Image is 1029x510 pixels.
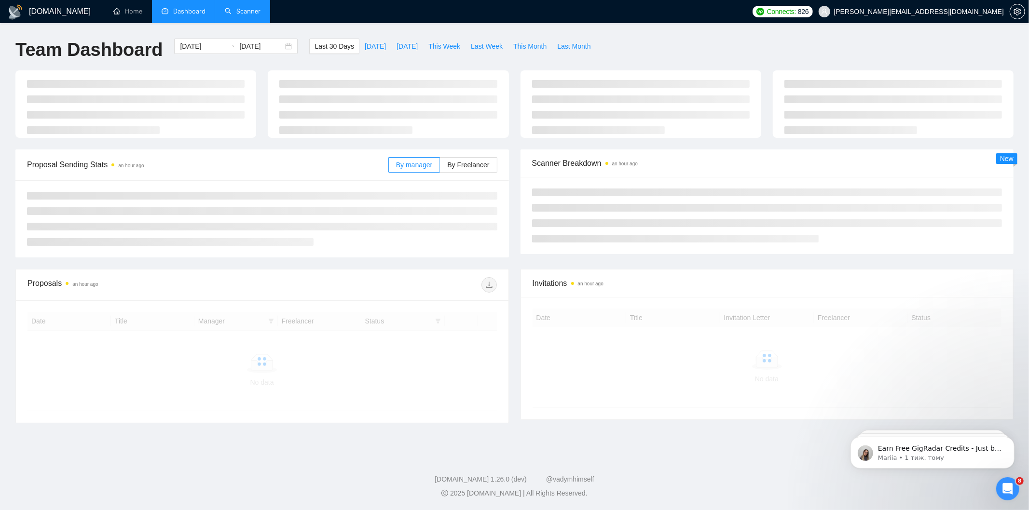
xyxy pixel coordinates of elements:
[315,41,354,52] span: Last 30 Days
[1016,477,1024,485] span: 8
[471,41,503,52] span: Last Week
[756,8,764,15] img: upwork-logo.png
[821,8,828,15] span: user
[162,8,168,14] span: dashboard
[552,39,596,54] button: Last Month
[428,41,460,52] span: This Week
[546,475,594,483] a: @vadymhimself
[532,157,1002,169] span: Scanner Breakdown
[180,41,224,52] input: Start date
[1010,8,1025,15] a: setting
[8,488,1021,498] div: 2025 [DOMAIN_NAME] | All Rights Reserved.
[397,41,418,52] span: [DATE]
[239,41,283,52] input: End date
[466,39,508,54] button: Last Week
[391,39,423,54] button: [DATE]
[1010,4,1025,19] button: setting
[798,6,809,17] span: 826
[423,39,466,54] button: This Week
[557,41,590,52] span: Last Month
[27,159,388,171] span: Proposal Sending Stats
[435,475,527,483] a: [DOMAIN_NAME] 1.26.0 (dev)
[225,7,261,15] a: searchScanner
[365,41,386,52] span: [DATE]
[309,39,359,54] button: Last 30 Days
[113,7,142,15] a: homeHome
[396,161,432,169] span: By manager
[228,42,235,50] span: swap-right
[441,490,448,497] span: copyright
[533,277,1002,289] span: Invitations
[508,39,552,54] button: This Month
[836,416,1029,484] iframe: Intercom notifications повідомлення
[228,42,235,50] span: to
[15,39,163,61] h1: Team Dashboard
[1000,155,1014,162] span: New
[359,39,391,54] button: [DATE]
[447,161,489,169] span: By Freelancer
[513,41,547,52] span: This Month
[612,161,638,166] time: an hour ago
[72,282,98,287] time: an hour ago
[996,477,1019,500] iframe: Intercom live chat
[118,163,144,168] time: an hour ago
[173,7,206,15] span: Dashboard
[27,277,262,293] div: Proposals
[767,6,796,17] span: Connects:
[8,4,23,20] img: logo
[578,281,604,286] time: an hour ago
